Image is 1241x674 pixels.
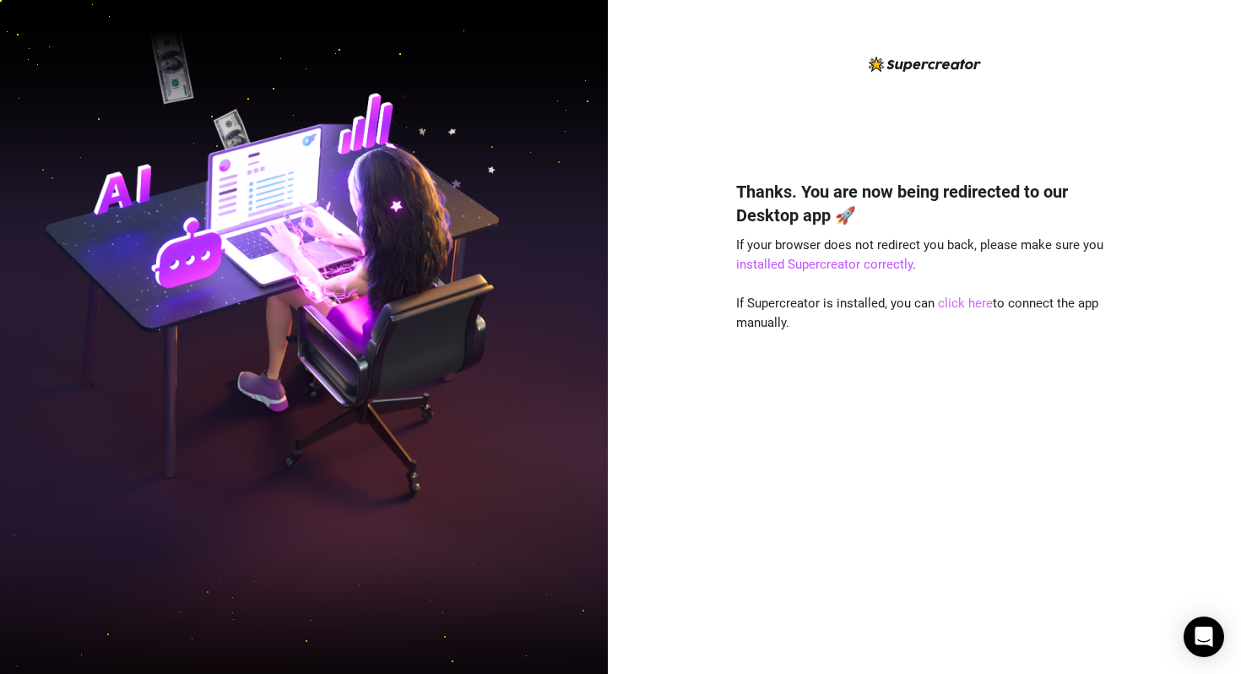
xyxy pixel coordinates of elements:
div: Open Intercom Messenger [1184,617,1224,657]
h4: Thanks. You are now being redirected to our Desktop app 🚀 [736,180,1113,227]
span: If your browser does not redirect you back, please make sure you . [736,237,1103,273]
a: click here [938,296,993,311]
img: logo-BBDzfeDw.svg [869,57,981,72]
a: installed Supercreator correctly [736,257,913,272]
span: If Supercreator is installed, you can to connect the app manually. [736,296,1098,331]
